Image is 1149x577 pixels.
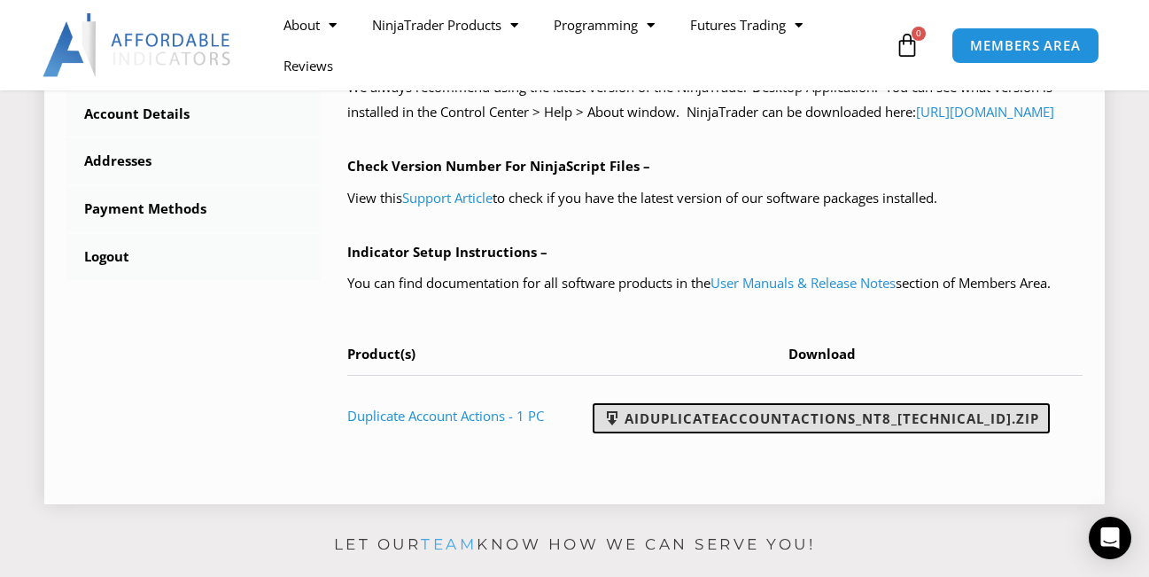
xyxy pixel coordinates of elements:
a: User Manuals & Release Notes [710,274,896,292]
a: Account Details [66,91,321,137]
a: Support Article [402,189,493,207]
a: Duplicate Account Actions - 1 PC [347,407,544,425]
p: View this to check if you have the latest version of our software packages installed. [347,186,1083,211]
span: MEMBERS AREA [970,39,1081,52]
span: Download [788,345,856,363]
a: 0 [868,19,946,71]
a: NinjaTrader Products [354,4,536,45]
a: Payment Methods [66,186,321,232]
a: Futures Trading [672,4,820,45]
a: About [266,4,354,45]
div: Open Intercom Messenger [1089,517,1131,559]
p: We always recommend using the latest version of the NinjaTrader Desktop Application. You can see ... [347,75,1083,125]
a: AIDuplicateAccountActions_NT8_[TECHNICAL_ID].zip [593,403,1050,433]
p: You can find documentation for all software products in the section of Members Area. [347,271,1083,296]
a: Logout [66,234,321,280]
b: Indicator Setup Instructions – [347,243,547,261]
a: MEMBERS AREA [951,27,1099,64]
span: 0 [912,27,926,41]
b: Check Version Number For NinjaScript Files – [347,157,650,175]
a: Addresses [66,138,321,184]
a: Programming [536,4,672,45]
img: LogoAI | Affordable Indicators – NinjaTrader [43,13,233,77]
a: [URL][DOMAIN_NAME] [916,103,1054,121]
a: team [421,535,477,553]
a: Reviews [266,45,351,86]
nav: Menu [266,4,891,86]
span: Product(s) [347,345,415,363]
